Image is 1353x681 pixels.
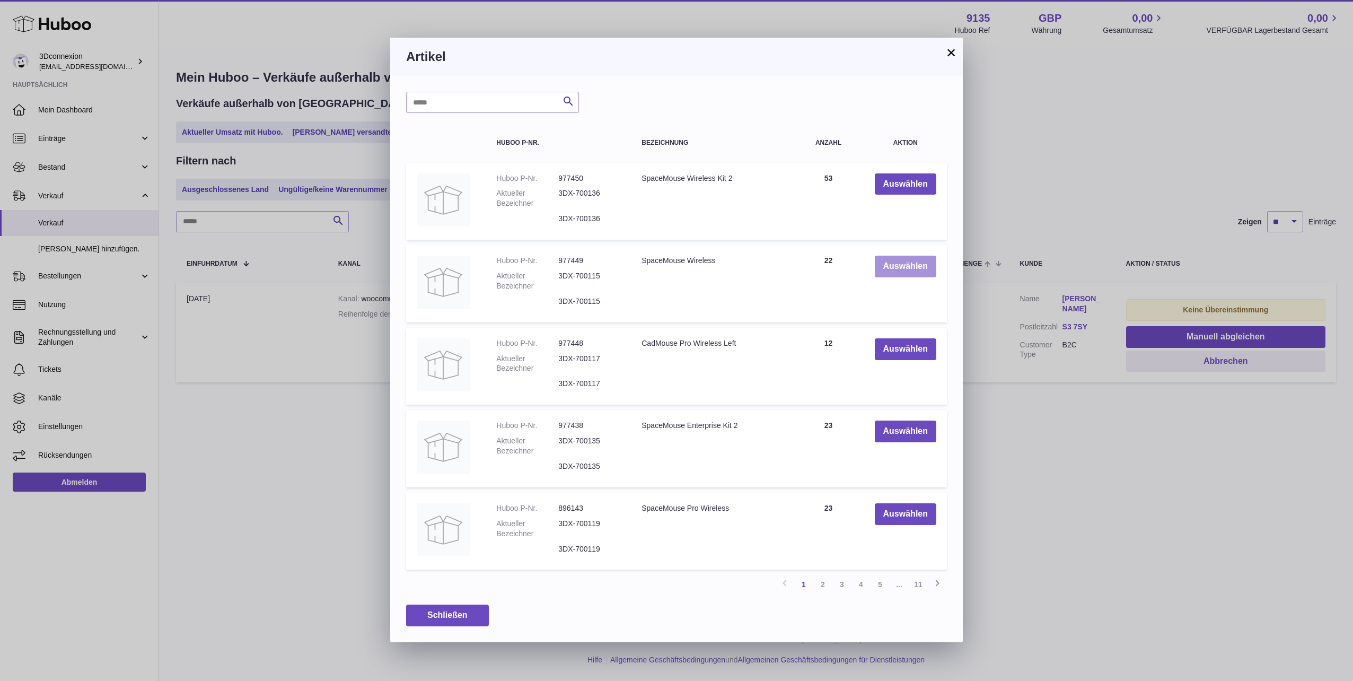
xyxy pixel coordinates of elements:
[558,338,620,348] dd: 977448
[558,173,620,184] dd: 977450
[496,256,558,266] dt: Huboo P-Nr.
[558,503,620,513] dd: 896143
[832,575,851,594] a: 3
[496,421,558,431] dt: Huboo P-Nr.
[496,436,558,456] dt: Aktueller Bezeichner
[496,338,558,348] dt: Huboo P-Nr.
[417,503,470,556] img: SpaceMouse Pro Wireless
[871,575,890,594] a: 5
[558,436,620,456] dd: 3DX-700135
[558,519,620,539] dd: 3DX-700119
[558,421,620,431] dd: 977438
[642,256,782,266] div: SpaceMouse Wireless
[642,338,782,348] div: CadMouse Pro Wireless Left
[793,410,864,487] td: 23
[417,173,470,226] img: SpaceMouse Wireless Kit 2
[945,46,957,59] button: ×
[864,129,947,157] th: Aktion
[813,575,832,594] a: 2
[793,129,864,157] th: Anzahl
[558,271,620,291] dd: 3DX-700115
[496,354,558,374] dt: Aktueller Bezeichner
[642,173,782,184] div: SpaceMouse Wireless Kit 2
[875,173,936,195] button: Auswählen
[496,519,558,539] dt: Aktueller Bezeichner
[890,575,909,594] span: ...
[558,461,620,472] dd: 3DX-700135
[875,421,936,442] button: Auswählen
[406,48,947,65] h3: Artikel
[793,328,864,405] td: 12
[793,493,864,570] td: 23
[558,354,620,374] dd: 3DX-700117
[851,575,871,594] a: 4
[558,379,620,389] dd: 3DX-700117
[793,163,864,240] td: 53
[794,575,813,594] a: 1
[417,421,470,474] img: SpaceMouse Enterprise Kit 2
[417,338,470,391] img: CadMouse Pro Wireless Left
[642,503,782,513] div: SpaceMouse Pro Wireless
[496,271,558,291] dt: Aktueller Bezeichner
[642,421,782,431] div: SpaceMouse Enterprise Kit 2
[558,256,620,266] dd: 977449
[558,214,620,224] dd: 3DX-700136
[875,256,936,277] button: Auswählen
[406,605,489,626] button: Schließen
[496,188,558,208] dt: Aktueller Bezeichner
[875,503,936,525] button: Auswählen
[558,188,620,208] dd: 3DX-700136
[427,610,468,619] span: Schließen
[486,129,631,157] th: Huboo P-Nr.
[909,575,928,594] a: 11
[496,503,558,513] dt: Huboo P-Nr.
[631,129,793,157] th: Bezeichnung
[558,544,620,554] dd: 3DX-700119
[558,296,620,307] dd: 3DX-700115
[793,245,864,322] td: 22
[875,338,936,360] button: Auswählen
[496,173,558,184] dt: Huboo P-Nr.
[417,256,470,309] img: SpaceMouse Wireless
